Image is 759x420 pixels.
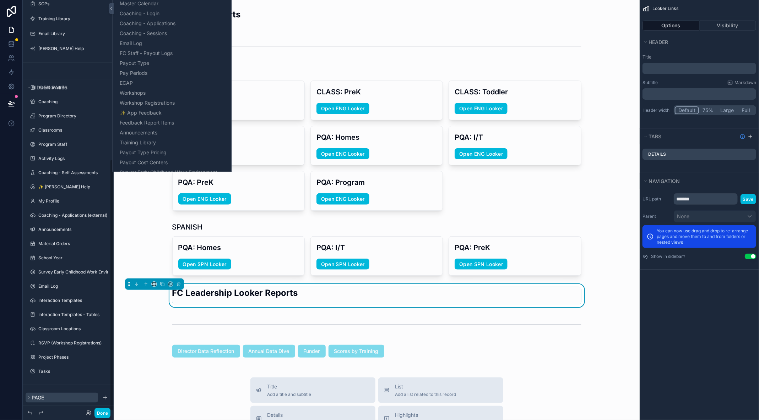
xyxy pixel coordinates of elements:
[118,58,226,68] button: Payout Type
[118,78,226,88] button: ECAP
[267,392,311,397] span: Add a title and subtitle
[120,149,167,156] span: Payout Type Pricing
[38,31,105,37] label: Email Library
[717,106,737,114] button: Large
[38,1,105,7] label: SOPs
[38,99,105,105] a: Coaching
[120,40,142,47] span: Email Log
[643,196,671,202] label: URL path
[674,210,756,222] button: None
[38,142,105,147] label: Program Staff
[120,30,167,37] span: Coaching - Sessions
[643,63,756,74] div: scrollable content
[741,194,756,204] button: Save
[38,212,107,218] label: Coaching - Applications (external)
[120,119,174,126] span: Feedback Report Items
[120,50,173,57] span: FC Staff - Payout Logs
[120,129,157,136] span: Announcements
[38,170,105,176] label: Coaching - Self Assessments
[38,85,105,90] label: FamConn Info
[120,89,146,96] span: Workshops
[38,156,105,161] label: Activity Logs
[38,127,105,133] label: Classrooms
[395,383,456,390] span: List
[740,134,746,139] svg: Show help information
[120,10,159,17] span: Coaching - Login
[38,326,105,332] label: Classroom Locations
[118,98,226,108] button: Workshop Registrations
[652,6,678,11] span: Looker Links
[120,139,156,146] span: Training Library
[118,88,226,98] button: Workshops
[395,392,456,397] span: Add a list related to this record
[26,393,98,403] button: Page
[378,377,503,403] button: ListAdd a list related to this record
[38,283,105,289] a: Email Log
[94,408,110,418] button: Done
[118,118,226,128] button: Feedback Report Items
[649,178,680,184] span: Navigation
[38,227,105,232] a: Announcements
[120,169,217,176] span: Survey Early Childhood Work Environment
[643,176,752,186] button: Navigation
[395,411,459,419] span: Highlights
[38,298,105,303] label: Interaction Templates
[267,383,311,390] span: Title
[648,151,666,157] label: Details
[172,287,298,299] h2: FC Leadership Looker Reports
[118,18,226,28] button: Coaching - Applications
[120,70,147,77] span: Pay Periods
[677,213,689,220] span: None
[118,157,226,167] button: Payout Cost Centers
[649,39,668,45] span: Header
[118,148,226,157] button: Payout Type Pricing
[118,138,226,148] button: Training Library
[120,60,149,67] span: Payout Type
[118,9,226,18] button: Coaching - Login
[118,68,226,78] button: Pay Periods
[643,132,737,142] button: Tabs
[120,79,133,87] span: ECAP
[118,38,226,48] button: Email Log
[118,128,226,138] button: Announcements
[38,369,105,374] label: Tasks
[38,184,105,190] a: ✨ [PERSON_NAME] Help
[38,354,105,360] label: Project Phases
[38,16,105,22] a: Training Library
[643,54,756,60] label: Title
[38,241,105,247] label: Material Orders
[120,159,168,166] span: Payout Cost Centers
[38,340,105,346] a: RSVP (Workshop Registrations)
[699,106,717,114] button: 75%
[643,88,756,100] div: scrollable content
[38,46,105,51] label: [PERSON_NAME] Help
[651,254,685,259] label: Show in sidebar?
[250,377,375,403] button: TitleAdd a title and subtitle
[643,37,752,47] button: Header
[38,113,105,119] label: Program Directory
[643,21,700,31] button: Options
[38,312,105,317] label: Interaction Templates - Tables
[120,20,175,27] span: Coaching - Applications
[38,269,108,275] label: Survey Early Childhood Work Environment
[657,228,752,245] p: You can now use drag and drop to re-arrange pages and move them to and from folders or nested views
[38,198,105,204] label: My Profile
[267,411,329,419] span: Details
[26,83,107,93] button: Hidden pages
[727,80,756,85] a: Markdown
[700,21,757,31] button: Visibility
